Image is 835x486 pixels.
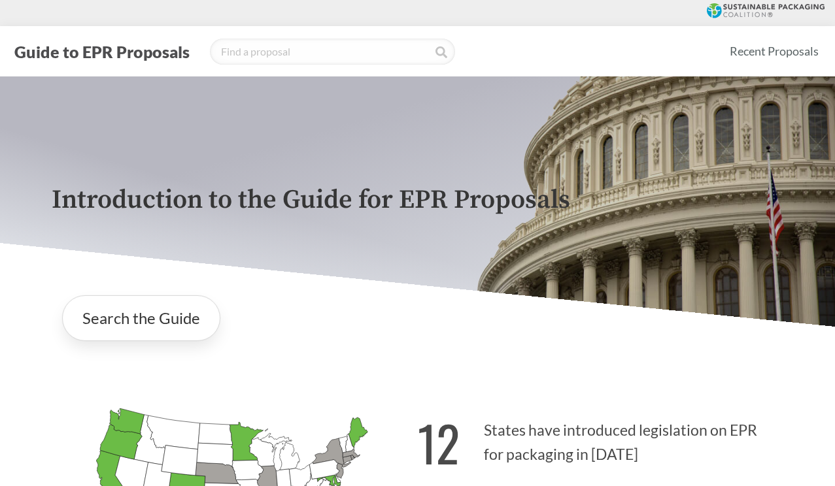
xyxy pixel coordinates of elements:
strong: 12 [418,406,460,479]
input: Find a proposal [210,39,455,65]
a: Search the Guide [62,295,220,341]
a: Recent Proposals [724,37,825,66]
p: States have introduced legislation on EPR for packaging in [DATE] [418,398,784,479]
p: Introduction to the Guide for EPR Proposals [52,186,784,215]
button: Guide to EPR Proposals [10,41,194,62]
